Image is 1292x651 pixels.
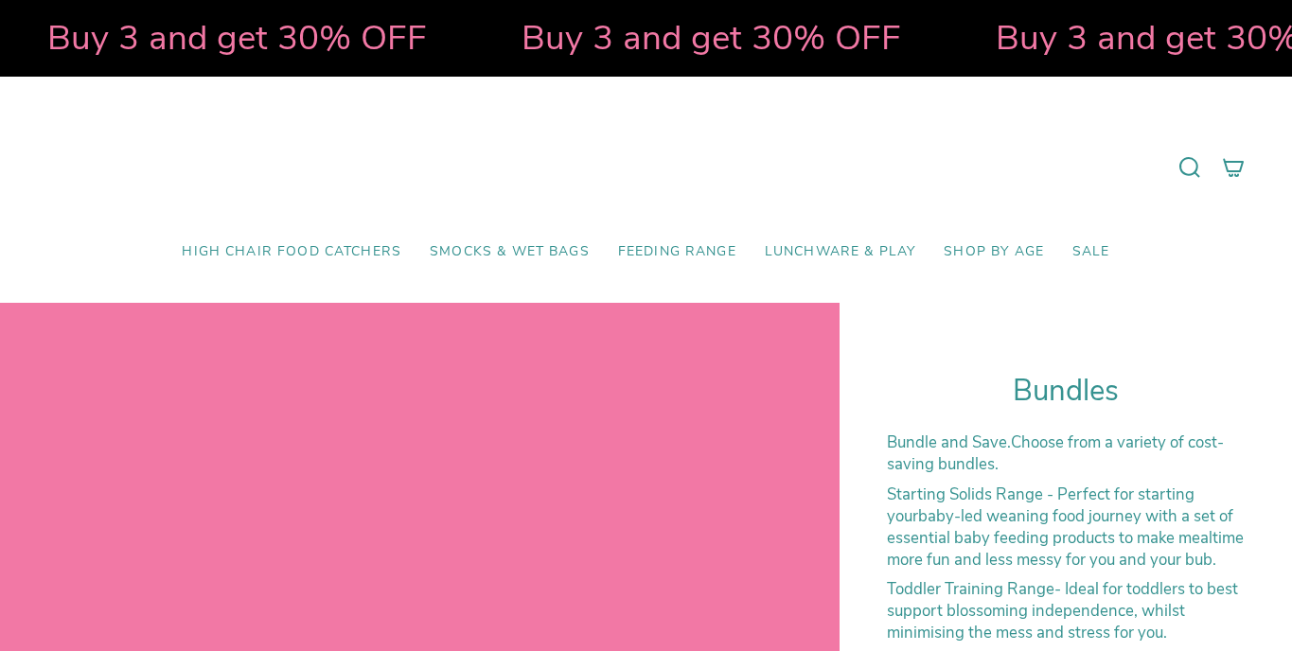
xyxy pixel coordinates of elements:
strong: Buy 3 and get 30% OFF [906,14,1285,62]
strong: Buy 3 and get 30% OFF [432,14,811,62]
a: SALE [1058,230,1124,274]
a: Shop by Age [929,230,1058,274]
strong: Starting Solids Range [887,484,1043,505]
span: Smocks & Wet Bags [430,244,590,260]
p: - Ideal for toddlers to best support blossoming independence, whilst minimising the mess and stre... [887,578,1245,643]
a: Smocks & Wet Bags [416,230,604,274]
span: Feeding Range [618,244,736,260]
strong: Toddler Training Range [887,578,1054,600]
span: SALE [1072,244,1110,260]
h1: Bundles [887,374,1245,409]
a: High Chair Food Catchers [168,230,416,274]
a: Feeding Range [604,230,751,274]
strong: Bundle and Save. [887,431,1011,453]
span: baby-led weaning food journey with a set of essential baby feeding products to make mealtime more... [887,505,1244,571]
a: Lunchware & Play [751,230,929,274]
span: High Chair Food Catchers [182,244,401,260]
a: Mumma’s Little Helpers [483,105,809,230]
p: - Perfect for starting your [887,484,1245,571]
span: Lunchware & Play [765,244,915,260]
span: Shop by Age [944,244,1044,260]
p: Choose from a variety of cost-saving bundles. [887,431,1245,475]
